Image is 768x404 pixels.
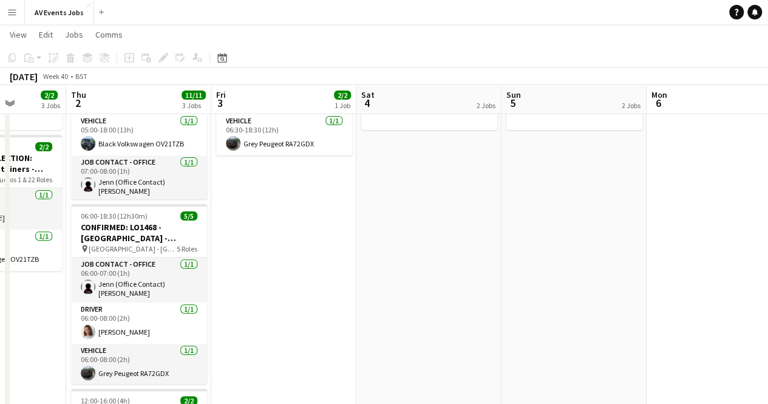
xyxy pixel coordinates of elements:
a: View [5,27,32,43]
a: Edit [34,27,58,43]
button: AV Events Jobs [25,1,94,24]
span: Week 40 [40,72,70,81]
span: Edit [39,29,53,40]
span: Comms [95,29,123,40]
span: View [10,29,27,40]
div: BST [75,72,87,81]
a: Comms [90,27,127,43]
div: [DATE] [10,70,38,83]
span: Jobs [65,29,83,40]
a: Jobs [60,27,88,43]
